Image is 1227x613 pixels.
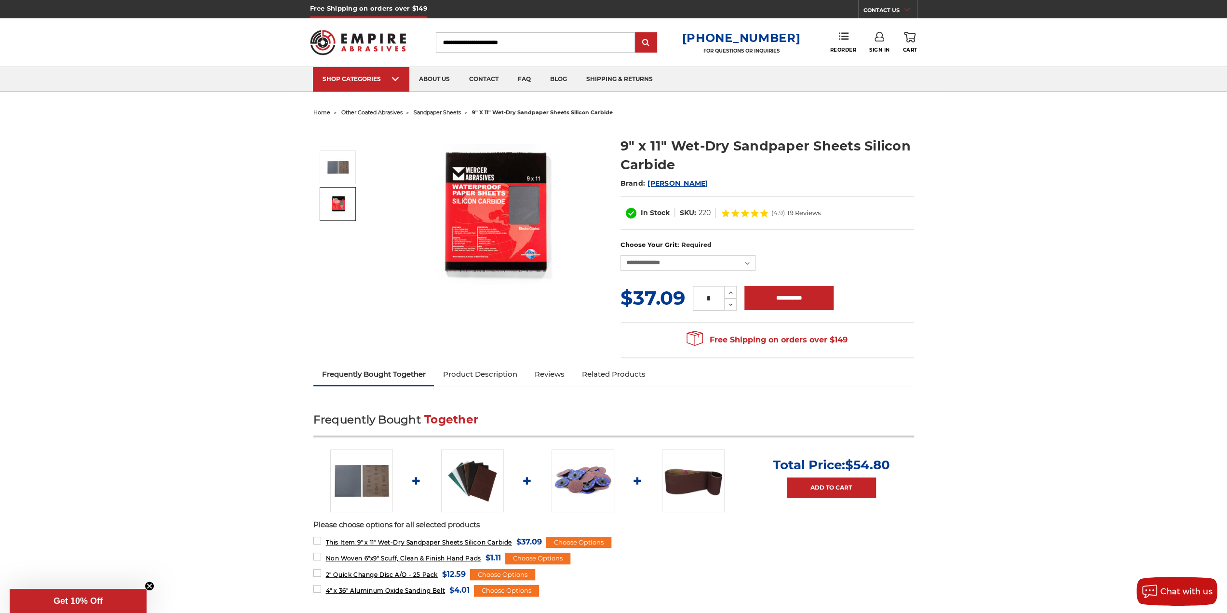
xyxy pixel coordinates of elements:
span: 2" Quick Change Disc A/O - 25 Pack [325,571,437,578]
p: Total Price: [773,457,890,473]
span: Free Shipping on orders over $149 [687,330,848,350]
a: other coated abrasives [341,109,403,116]
a: home [313,109,330,116]
a: contact [459,67,508,92]
a: Reviews [526,364,573,385]
span: $54.80 [845,457,890,473]
dt: SKU: [680,208,696,218]
a: shipping & returns [577,67,662,92]
span: Reorder [830,47,856,53]
span: Non Woven 6"x9" Scuff, Clean & Finish Hand Pads [325,555,481,562]
label: Choose Your Grit: [620,240,914,250]
a: [PERSON_NAME] [647,179,708,188]
a: blog [540,67,577,92]
div: Choose Options [505,553,570,564]
button: Close teaser [145,581,154,591]
a: about us [409,67,459,92]
a: Reorder [830,32,856,53]
a: Frequently Bought Together [313,364,434,385]
strong: This Item: [325,539,357,546]
span: 4" x 36" Aluminum Oxide Sanding Belt [325,587,445,594]
span: $1.11 [485,551,501,564]
input: Submit [636,33,656,53]
span: $4.01 [449,584,470,597]
span: $37.09 [516,535,542,548]
span: (4.9) [771,210,785,216]
small: Required [681,241,711,248]
span: In Stock [641,208,670,217]
dd: 220 [699,208,711,218]
img: 9" x 11" Wet-Dry Sandpaper Sheets Silicon Carbide [326,155,350,179]
span: Together [424,413,478,426]
img: 9" x 11" Wet-Dry Sandpaper Sheets Silicon Carbide [330,450,393,512]
p: FOR QUESTIONS OR INQUIRIES [682,48,800,54]
span: Get 10% Off [54,596,103,606]
span: Cart [903,47,917,53]
span: Sign In [869,47,890,53]
span: 9" x 11" Wet-Dry Sandpaper Sheets Silicon Carbide [325,539,512,546]
a: faq [508,67,540,92]
span: $37.09 [620,286,685,310]
a: [PHONE_NUMBER] [682,31,800,45]
div: SHOP CATEGORIES [323,75,400,82]
a: CONTACT US [863,5,917,18]
img: 9" x 11" Wet-Dry Sandpaper Sheets Silicon Carbide [326,195,350,213]
a: Related Products [573,364,654,385]
span: Brand: [620,179,646,188]
div: Choose Options [546,537,611,548]
a: Product Description [434,364,526,385]
span: Chat with us [1160,587,1213,596]
h1: 9" x 11" Wet-Dry Sandpaper Sheets Silicon Carbide [620,136,914,174]
div: Choose Options [474,585,539,597]
button: Chat with us [1136,577,1217,606]
span: Frequently Bought [313,413,421,426]
span: $12.59 [442,568,466,581]
p: Please choose options for all selected products [313,519,914,531]
img: 9" x 11" Wet-Dry Sandpaper Sheets Silicon Carbide [396,142,589,287]
span: 9" x 11" wet-dry sandpaper sheets silicon carbide [472,109,613,116]
span: 19 Reviews [787,210,821,216]
a: sandpaper sheets [414,109,461,116]
div: Choose Options [470,569,535,581]
div: Get 10% OffClose teaser [10,589,147,613]
img: Empire Abrasives [310,24,406,61]
a: Cart [903,32,917,53]
a: Add to Cart [787,477,876,498]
